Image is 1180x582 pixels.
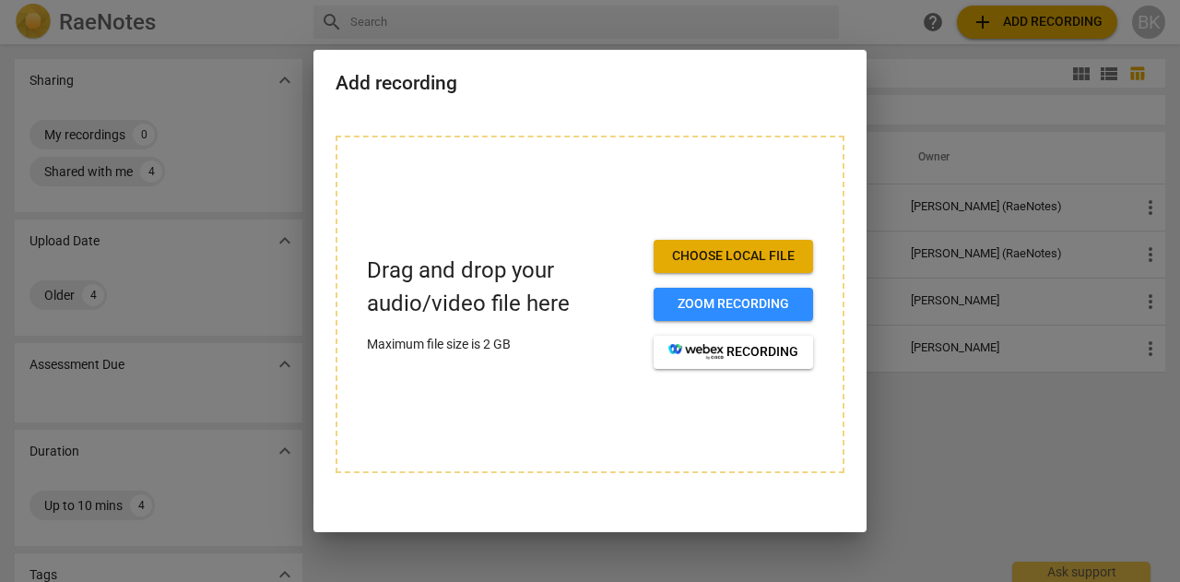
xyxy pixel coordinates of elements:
[654,336,813,369] button: recording
[668,295,798,314] span: Zoom recording
[336,72,844,95] h2: Add recording
[654,288,813,321] button: Zoom recording
[367,335,639,354] p: Maximum file size is 2 GB
[668,343,798,362] span: recording
[367,255,639,319] p: Drag and drop your audio/video file here
[668,247,798,266] span: Choose local file
[654,240,813,273] button: Choose local file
